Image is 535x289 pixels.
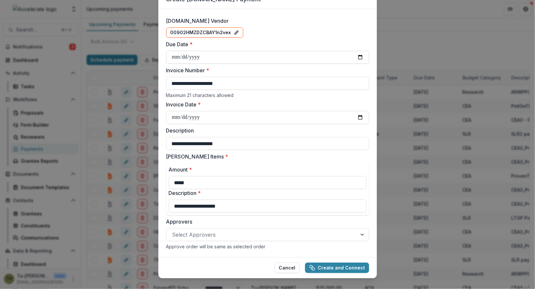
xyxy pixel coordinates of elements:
button: 00902HMZDZCBAY1n2vex [166,27,243,38]
label: Invoice Number [166,66,365,74]
label: Approvers [166,218,365,226]
div: Maximum 21 characters allowed [166,92,369,98]
label: Description [169,189,363,197]
label: Due Date [166,40,365,48]
label: [PERSON_NAME] Items [166,153,365,160]
label: Invoice Date [166,101,365,108]
div: Approve order will be same as selected order [166,244,369,249]
button: Cancel [275,263,300,273]
label: Description [166,127,365,134]
button: Create and Connect [305,263,369,273]
span: [DOMAIN_NAME] Vendor [166,17,229,25]
label: Amount [169,166,363,173]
